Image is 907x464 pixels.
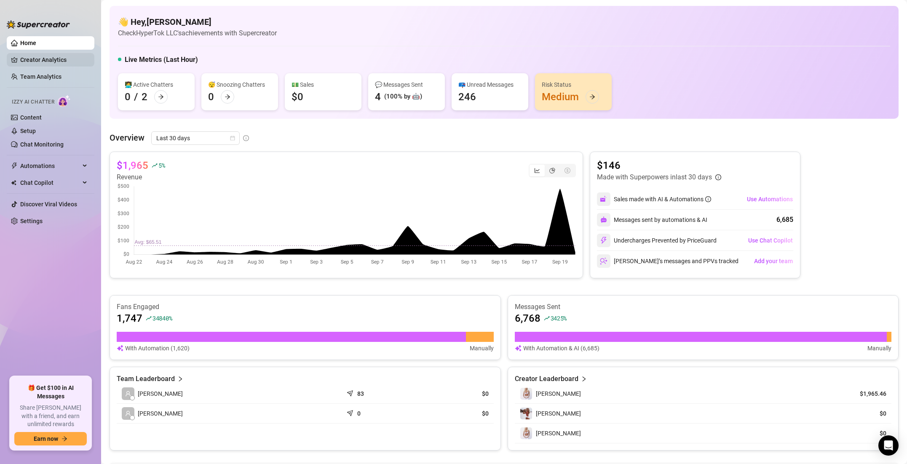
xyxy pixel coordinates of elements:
[117,374,175,384] article: Team Leaderboard
[597,254,738,268] div: [PERSON_NAME]’s messages and PPVs tracked
[158,94,164,100] span: arrow-right
[746,192,793,206] button: Use Automations
[156,132,235,144] span: Last 30 days
[20,128,36,134] a: Setup
[20,40,36,46] a: Home
[125,80,188,89] div: 👩‍💻 Active Chatters
[146,315,152,321] span: rise
[125,391,131,397] span: user
[243,135,249,141] span: info-circle
[20,141,64,148] a: Chat Monitoring
[754,254,793,268] button: Add your team
[614,195,711,204] div: Sales made with AI & Automations
[11,180,16,186] img: Chat Copilot
[600,216,607,223] img: svg%3e
[58,95,71,107] img: AI Chatter
[748,237,793,244] span: Use Chat Copilot
[11,163,18,169] span: thunderbolt
[375,90,381,104] div: 4
[551,314,567,322] span: 3425 %
[747,196,793,203] span: Use Automations
[125,55,198,65] h5: Live Metrics (Last Hour)
[470,344,494,353] article: Manually
[208,90,214,104] div: 0
[20,218,43,224] a: Settings
[20,53,88,67] a: Creator Analytics
[225,94,230,100] span: arrow-right
[776,215,793,225] div: 6,685
[878,435,899,456] div: Open Intercom Messenger
[20,201,77,208] a: Discover Viral Videos
[536,430,581,437] span: [PERSON_NAME]
[534,168,540,173] span: line-chart
[153,314,172,322] span: 34840 %
[152,163,158,168] span: rise
[600,237,607,244] img: svg%3e
[423,389,489,398] article: $0
[118,28,277,38] article: Check HyperTok LLC's achievements with Supercreator
[208,80,271,89] div: 😴 Snoozing Chatters
[848,389,886,398] article: $1,965.46
[458,90,476,104] div: 246
[118,16,277,28] h4: 👋 Hey, [PERSON_NAME]
[14,404,87,429] span: Share [PERSON_NAME] with a friend, and earn unlimited rewards
[536,390,581,397] span: [PERSON_NAME]
[12,98,54,106] span: Izzy AI Chatter
[347,408,355,416] span: send
[117,312,142,325] article: 1,747
[125,411,131,416] span: user
[520,388,532,400] img: ashley
[458,80,522,89] div: 📪 Unread Messages
[177,374,183,384] span: right
[600,195,607,203] img: svg%3e
[125,344,190,353] article: With Automation (1,620)
[14,432,87,445] button: Earn nowarrow-right
[523,344,599,353] article: With Automation & AI (6,685)
[20,114,42,121] a: Content
[117,159,148,172] article: $1,965
[7,20,70,29] img: logo-BBDzfeDw.svg
[600,257,607,265] img: svg%3e
[110,131,144,144] article: Overview
[754,258,793,264] span: Add your team
[848,409,886,418] article: $0
[520,427,532,439] img: Ashley
[158,161,165,169] span: 5 %
[705,196,711,202] span: info-circle
[748,234,793,247] button: Use Chat Copilot
[14,384,87,400] span: 🎁 Get $100 in AI Messages
[597,159,721,172] article: $146
[867,344,891,353] article: Manually
[125,90,131,104] div: 0
[230,136,235,141] span: calendar
[565,168,570,173] span: dollar-circle
[384,92,422,102] div: (100% by 🤖)
[20,73,62,80] a: Team Analytics
[20,176,80,189] span: Chat Copilot
[589,94,595,100] span: arrow-right
[544,315,550,321] span: rise
[515,312,540,325] article: 6,768
[515,302,892,312] article: Messages Sent
[62,436,67,442] span: arrow-right
[848,429,886,437] article: $0
[520,408,532,419] img: Ashley
[375,80,438,89] div: 💬 Messages Sent
[542,80,605,89] div: Risk Status
[142,90,147,104] div: 2
[597,234,717,247] div: Undercharges Prevented by PriceGuard
[515,374,578,384] article: Creator Leaderboard
[292,80,355,89] div: 💵 Sales
[536,410,581,417] span: [PERSON_NAME]
[597,172,712,182] article: Made with Superpowers in last 30 days
[515,344,522,353] img: svg%3e
[357,409,361,418] article: 0
[20,159,80,173] span: Automations
[529,164,576,177] div: segmented control
[597,213,707,227] div: Messages sent by automations & AI
[357,389,364,398] article: 83
[715,174,721,180] span: info-circle
[292,90,303,104] div: $0
[423,409,489,418] article: $0
[581,374,587,384] span: right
